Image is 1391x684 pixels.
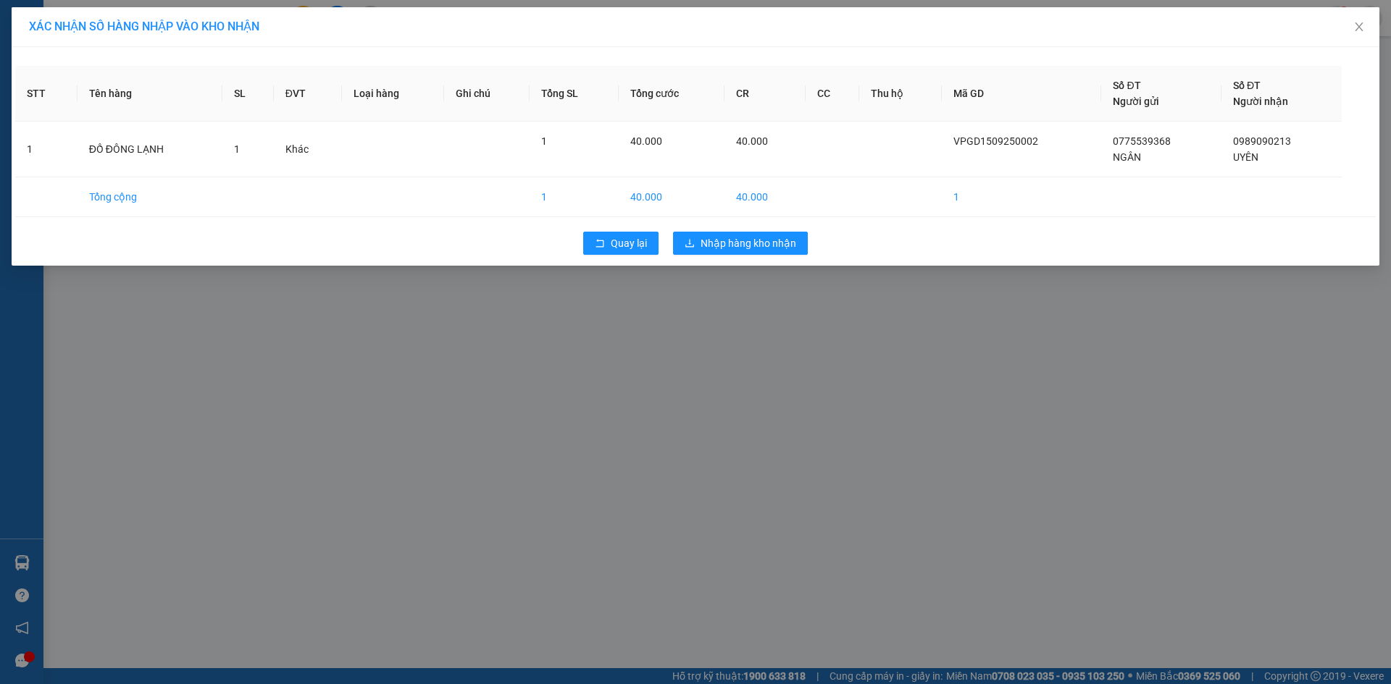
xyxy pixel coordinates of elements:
[29,20,259,33] span: XÁC NHẬN SỐ HÀNG NHẬP VÀO KHO NHẬN
[15,122,78,177] td: 1
[18,105,166,129] b: GỬI : PV Vincom
[685,238,695,250] span: download
[611,235,647,251] span: Quay lại
[953,135,1038,147] span: VPGD1509250002
[619,177,724,217] td: 40.000
[135,54,606,72] li: Hotline: 1900 8153
[859,66,942,122] th: Thu hộ
[1113,151,1141,163] span: NGÂN
[78,66,222,122] th: Tên hàng
[342,66,443,122] th: Loại hàng
[541,135,547,147] span: 1
[619,66,724,122] th: Tổng cước
[1113,80,1140,91] span: Số ĐT
[444,66,530,122] th: Ghi chú
[701,235,796,251] span: Nhập hàng kho nhận
[15,66,78,122] th: STT
[135,35,606,54] li: [STREET_ADDRESS][PERSON_NAME]. [GEOGRAPHIC_DATA], Tỉnh [GEOGRAPHIC_DATA]
[630,135,662,147] span: 40.000
[1113,96,1159,107] span: Người gửi
[274,122,343,177] td: Khác
[724,177,806,217] td: 40.000
[595,238,605,250] span: rollback
[583,232,659,255] button: rollbackQuay lại
[234,143,240,155] span: 1
[1113,135,1171,147] span: 0775539368
[942,66,1101,122] th: Mã GD
[530,66,619,122] th: Tổng SL
[18,18,91,90] img: logo.jpg
[222,66,274,122] th: SL
[1233,80,1261,91] span: Số ĐT
[78,122,222,177] td: ĐỒ ĐÔNG LẠNH
[1233,151,1258,163] span: UYÊN
[942,177,1101,217] td: 1
[78,177,222,217] td: Tổng cộng
[673,232,808,255] button: downloadNhập hàng kho nhận
[724,66,806,122] th: CR
[1233,135,1291,147] span: 0989090213
[736,135,768,147] span: 40.000
[1233,96,1288,107] span: Người nhận
[806,66,859,122] th: CC
[1339,7,1379,48] button: Close
[1353,21,1365,33] span: close
[274,66,343,122] th: ĐVT
[530,177,619,217] td: 1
